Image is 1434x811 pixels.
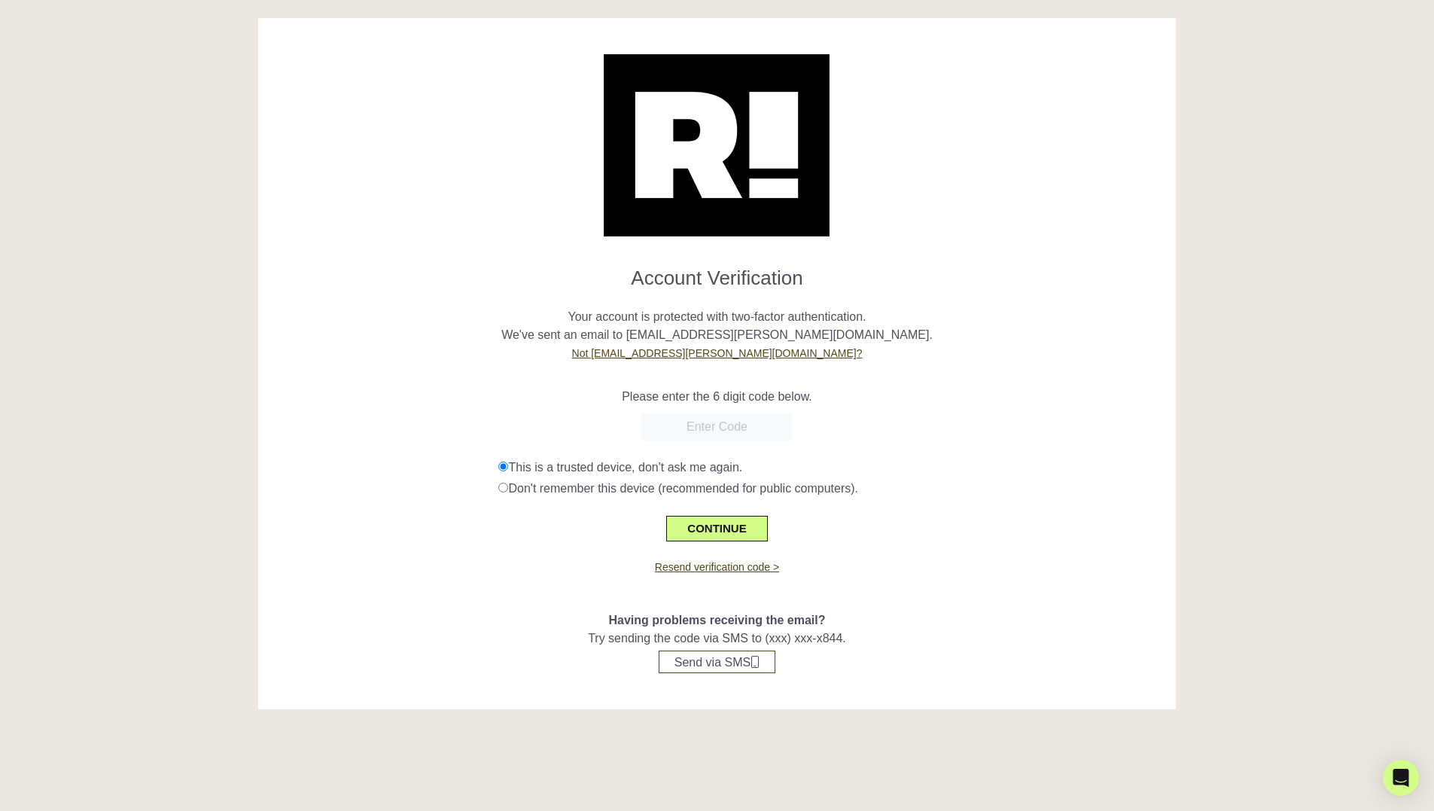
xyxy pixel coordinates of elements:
[1383,760,1419,796] div: Open Intercom Messenger
[572,347,863,359] a: Not [EMAIL_ADDRESS][PERSON_NAME][DOMAIN_NAME]?
[498,480,1165,498] div: Don't remember this device (recommended for public computers).
[269,575,1165,673] div: Try sending the code via SMS to (xxx) xxx-x844.
[641,413,792,441] input: Enter Code
[269,388,1165,406] p: Please enter the 6 digit code below.
[655,561,779,573] a: Resend verification code >
[498,459,1165,477] div: This is a trusted device, don't ask me again.
[659,651,775,673] button: Send via SMS
[666,516,767,541] button: CONTINUE
[269,290,1165,362] p: Your account is protected with two-factor authentication. We've sent an email to [EMAIL_ADDRESS][...
[608,614,825,627] span: Having problems receiving the email?
[604,54,830,236] img: Retention.com
[269,255,1165,290] h1: Account Verification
